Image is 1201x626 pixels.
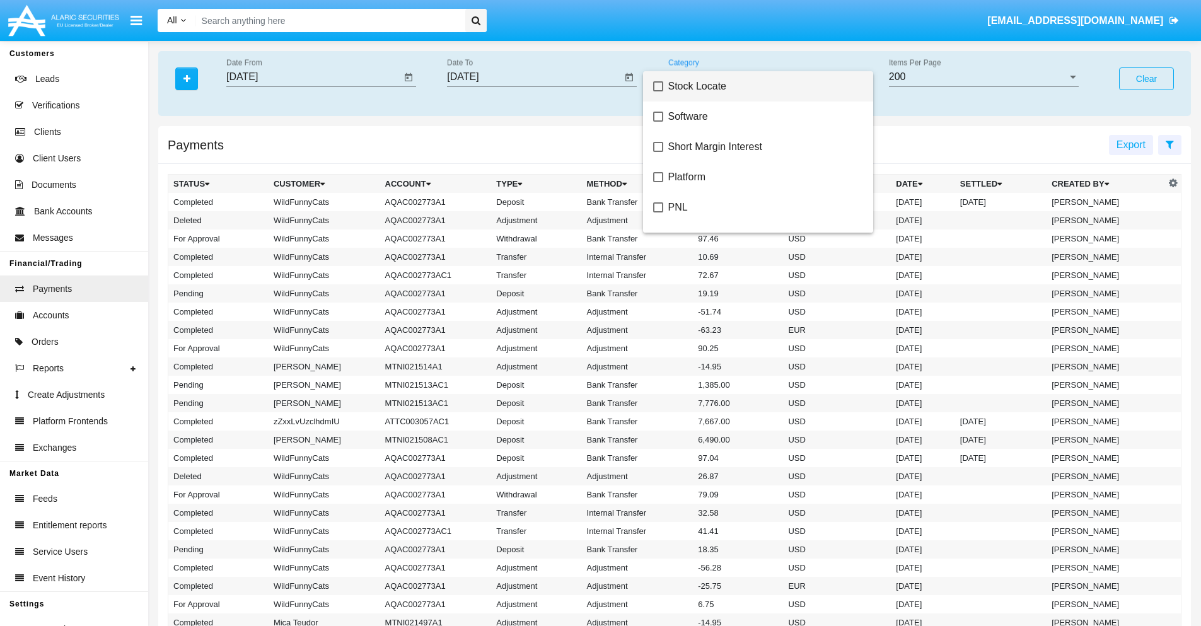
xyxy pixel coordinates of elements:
[668,132,863,162] span: Short Margin Interest
[668,223,863,253] span: Overnight Borrow
[668,71,863,101] span: Stock Locate
[668,101,863,132] span: Software
[668,162,863,192] span: Platform
[668,192,863,223] span: PNL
